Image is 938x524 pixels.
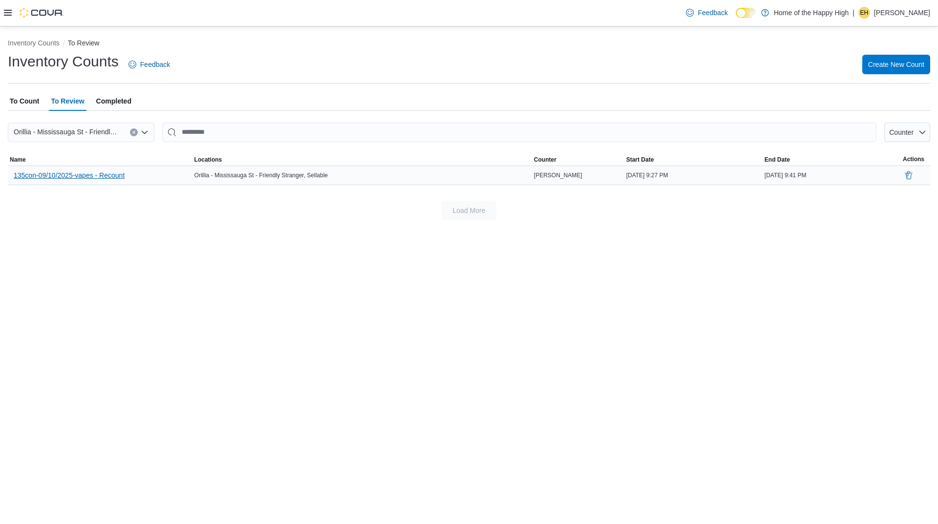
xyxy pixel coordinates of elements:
[682,3,731,22] a: Feedback
[10,91,39,111] span: To Count
[162,123,876,142] input: This is a search bar. After typing your query, hit enter to filter the results lower in the page.
[858,7,870,19] div: Elyse Henderson
[853,7,854,19] p: |
[192,154,532,166] button: Locations
[874,7,930,19] p: [PERSON_NAME]
[774,7,849,19] p: Home of the Happy High
[8,39,60,47] button: Inventory Counts
[626,156,654,164] span: Start Date
[14,126,120,138] span: Orillia - Mississauga St - Friendly Stranger
[903,169,915,181] button: Delete
[8,38,930,50] nav: An example of EuiBreadcrumbs
[10,156,26,164] span: Name
[868,60,924,69] span: Create New Count
[624,154,763,166] button: Start Date
[453,206,486,215] span: Load More
[860,7,869,19] span: EH
[624,169,763,181] div: [DATE] 9:27 PM
[862,55,930,74] button: Create New Count
[763,169,901,181] div: [DATE] 9:41 PM
[736,8,756,18] input: Dark Mode
[125,55,174,74] a: Feedback
[8,52,119,71] h1: Inventory Counts
[532,154,624,166] button: Counter
[10,168,128,183] button: 135con-09/10/2025-vapes - Recount
[534,171,582,179] span: [PERSON_NAME]
[763,154,901,166] button: End Date
[96,91,131,111] span: Completed
[130,128,138,136] button: Clear input
[141,128,149,136] button: Open list of options
[884,123,930,142] button: Counter
[194,156,222,164] span: Locations
[889,128,914,136] span: Counter
[20,8,64,18] img: Cova
[765,156,790,164] span: End Date
[534,156,556,164] span: Counter
[442,201,496,220] button: Load More
[68,39,100,47] button: To Review
[192,169,532,181] div: Orillia - Mississauga St - Friendly Stranger, Sellable
[8,154,192,166] button: Name
[51,91,84,111] span: To Review
[140,60,170,69] span: Feedback
[903,155,924,163] span: Actions
[14,170,125,180] span: 135con-09/10/2025-vapes - Recount
[698,8,727,18] span: Feedback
